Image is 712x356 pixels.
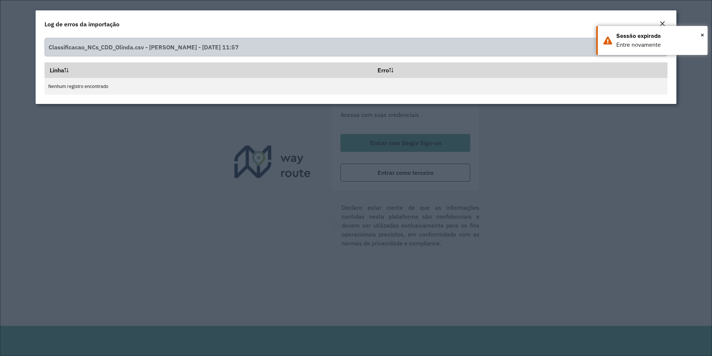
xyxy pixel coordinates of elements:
[44,62,373,78] th: Linha
[701,29,704,40] span: ×
[44,78,667,95] td: Nenhum registro encontrado
[44,20,119,29] h4: Log de erros da importação
[616,40,702,49] div: Entre novamente
[373,62,667,78] th: Erro
[659,21,665,27] em: Fechar
[616,32,702,40] div: Sessão expirada
[657,19,667,29] button: Close
[701,29,704,40] button: Close
[49,40,239,54] span: Classificacao_NCs_CDD_Olinda.csv - [PERSON_NAME] - [DATE] 11:57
